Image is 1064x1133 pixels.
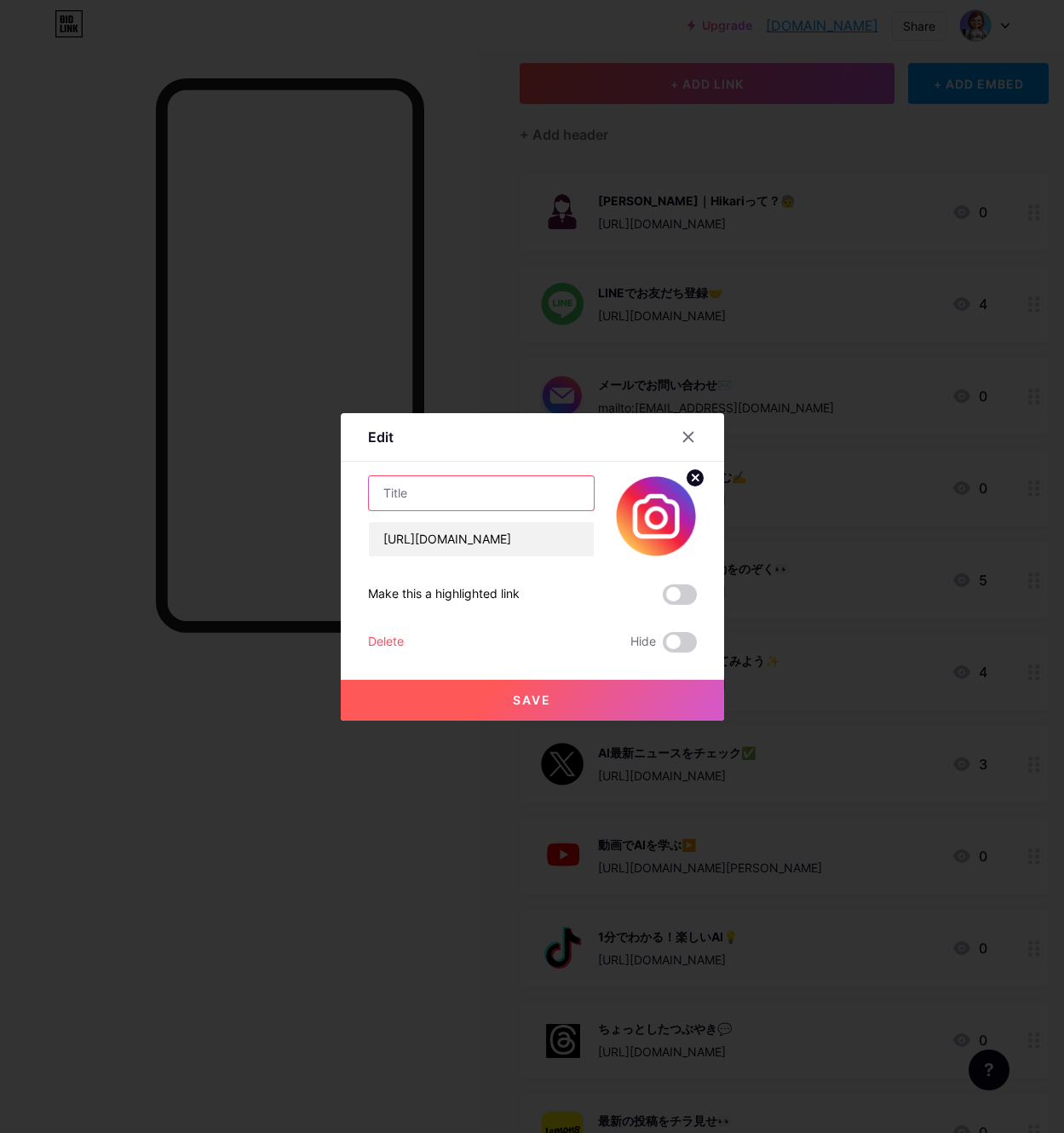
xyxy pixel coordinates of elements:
[630,632,656,653] span: Hide
[513,693,551,707] span: Save
[369,476,594,510] input: Title
[368,427,394,447] div: Edit
[615,475,697,557] img: link_thumbnail
[368,584,520,605] div: Make this a highlighted link
[369,522,594,556] input: URL
[368,632,404,653] div: Delete
[341,680,724,721] button: Save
